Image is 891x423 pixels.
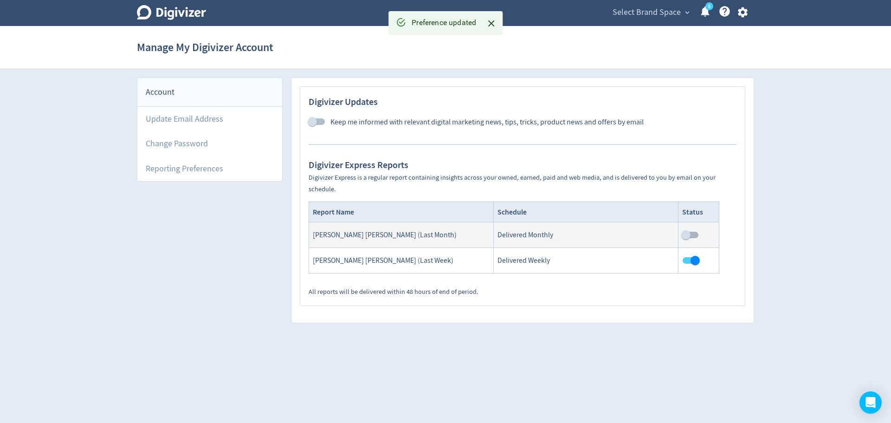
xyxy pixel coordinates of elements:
[137,78,282,107] div: Account
[309,202,494,222] th: Report Name
[137,131,282,156] a: Change Password
[309,95,736,108] h2: Digivizer Updates
[494,202,678,222] th: Schedule
[494,248,678,273] td: Delivered Weekly
[678,202,719,222] th: Status
[494,222,678,248] td: Delivered Monthly
[309,222,494,248] td: [PERSON_NAME] [PERSON_NAME] (Last Month)
[683,8,691,17] span: expand_more
[309,173,716,194] small: Digivizer Express is a regular report containing insights across your owned, earned, paid and web...
[137,107,282,131] a: Update Email Address
[705,2,713,10] a: 5
[484,16,499,31] button: Close
[609,5,692,20] button: Select Brand Space
[137,156,282,181] a: Reporting Preferences
[309,287,478,296] small: All reports will be delivered within 48 hours of end of period.
[309,158,736,171] h2: Digivizer Express Reports
[137,33,273,62] h1: Manage My Digivizer Account
[859,391,882,414] div: Open Intercom Messenger
[412,14,476,32] div: Preference updated
[309,248,494,273] td: [PERSON_NAME] [PERSON_NAME] (Last Week)
[613,5,681,20] span: Select Brand Space
[330,117,644,127] span: Keep me informed with relevant digital marketing news, tips, tricks, product news and offers by e...
[708,3,710,10] text: 5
